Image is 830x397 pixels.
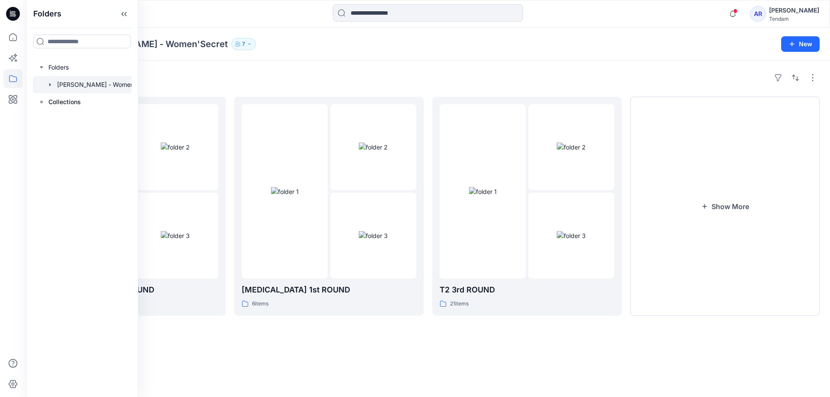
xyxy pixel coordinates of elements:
[359,143,388,152] img: folder 2
[161,143,190,152] img: folder 2
[781,36,820,52] button: New
[769,5,819,16] div: [PERSON_NAME]
[161,231,190,240] img: folder 3
[432,97,622,316] a: folder 1folder 2folder 3T2 3rd ROUND21items
[48,97,81,107] p: Collections
[557,231,586,240] img: folder 3
[440,284,614,296] p: T2 3rd ROUND
[450,299,469,308] p: 21 items
[750,6,766,22] div: AR
[242,39,245,49] p: 7
[252,299,268,308] p: 6 items
[234,97,424,316] a: folder 1folder 2folder 3[MEDICAL_DATA] 1st ROUND6items
[630,97,820,316] button: Show More
[231,38,256,50] button: 7
[469,187,497,196] img: folder 1
[769,16,819,22] div: Tendam
[271,187,299,196] img: folder 1
[86,38,228,50] p: [PERSON_NAME] - Women'Secret
[557,143,586,152] img: folder 2
[242,284,416,296] p: [MEDICAL_DATA] 1st ROUND
[359,231,388,240] img: folder 3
